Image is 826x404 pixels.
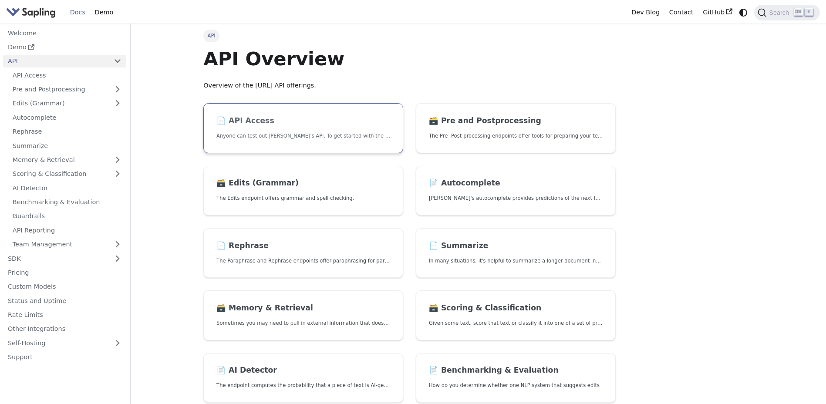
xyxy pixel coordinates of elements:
[216,178,390,188] h2: Edits (Grammar)
[203,353,403,403] a: 📄️ AI DetectorThe endpoint computes the probability that a piece of text is AI-generated,
[429,366,603,375] h2: Benchmarking & Evaluation
[109,55,126,67] button: Collapse sidebar category 'API'
[216,116,390,126] h2: API Access
[216,303,390,313] h2: Memory & Retrieval
[216,319,390,327] p: Sometimes you may need to pull in external information that doesn't fit in the context size of an...
[203,47,616,71] h1: API Overview
[429,257,603,265] p: In many situations, it's helpful to summarize a longer document into a shorter, more easily diges...
[6,6,56,19] img: Sapling.ai
[216,257,390,265] p: The Paraphrase and Rephrase endpoints offer paraphrasing for particular styles.
[203,30,616,42] nav: Breadcrumbs
[203,290,403,340] a: 🗃️ Memory & RetrievalSometimes you may need to pull in external information that doesn't fit in t...
[8,83,126,96] a: Pre and Postprocessing
[216,381,390,390] p: The endpoint computes the probability that a piece of text is AI-generated,
[664,6,698,19] a: Contact
[805,8,813,16] kbd: K
[416,166,616,216] a: 📄️ Autocomplete[PERSON_NAME]'s autocomplete provides predictions of the next few characters or words
[8,69,126,81] a: API Access
[216,241,390,251] h2: Rephrase
[429,116,603,126] h2: Pre and Postprocessing
[766,9,794,16] span: Search
[8,97,126,110] a: Edits (Grammar)
[416,353,616,403] a: 📄️ Benchmarking & EvaluationHow do you determine whether one NLP system that suggests edits
[3,323,126,335] a: Other Integrations
[3,41,126,54] a: Demo
[416,290,616,340] a: 🗃️ Scoring & ClassificationGiven some text, score that text or classify it into one of a set of p...
[3,252,109,265] a: SDK
[698,6,737,19] a: GitHub
[416,103,616,153] a: 🗃️ Pre and PostprocessingThe Pre- Post-processing endpoints offer tools for preparing your text d...
[216,194,390,202] p: The Edits endpoint offers grammar and spell checking.
[8,182,126,194] a: AI Detector
[429,132,603,140] p: The Pre- Post-processing endpoints offer tools for preparing your text data for ingestation as we...
[8,224,126,236] a: API Reporting
[203,228,403,278] a: 📄️ RephraseThe Paraphrase and Rephrase endpoints offer paraphrasing for particular styles.
[203,81,616,91] p: Overview of the [URL] API offerings.
[216,132,390,140] p: Anyone can test out Sapling's API. To get started with the API, simply:
[8,196,126,209] a: Benchmarking & Evaluation
[8,168,126,180] a: Scoring & Classification
[8,139,126,152] a: Summarize
[627,6,664,19] a: Dev Blog
[3,294,126,307] a: Status and Uptime
[429,178,603,188] h2: Autocomplete
[6,6,59,19] a: Sapling.ai
[429,381,603,390] p: How do you determine whether one NLP system that suggests edits
[429,194,603,202] p: Sapling's autocomplete provides predictions of the next few characters or words
[216,366,390,375] h2: AI Detector
[8,111,126,124] a: Autocomplete
[429,241,603,251] h2: Summarize
[90,6,118,19] a: Demo
[429,303,603,313] h2: Scoring & Classification
[203,103,403,153] a: 📄️ API AccessAnyone can test out [PERSON_NAME]'s API. To get started with the API, simply:
[3,351,126,364] a: Support
[8,238,126,251] a: Team Management
[203,166,403,216] a: 🗃️ Edits (Grammar)The Edits endpoint offers grammar and spell checking.
[3,337,126,349] a: Self-Hosting
[3,27,126,39] a: Welcome
[737,6,750,19] button: Switch between dark and light mode (currently system mode)
[3,266,126,279] a: Pricing
[8,210,126,222] a: Guardrails
[203,30,219,42] span: API
[754,5,819,20] button: Search (Ctrl+K)
[3,309,126,321] a: Rate Limits
[8,125,126,138] a: Rephrase
[65,6,90,19] a: Docs
[8,154,126,166] a: Memory & Retrieval
[3,55,109,67] a: API
[109,252,126,265] button: Expand sidebar category 'SDK'
[416,228,616,278] a: 📄️ SummarizeIn many situations, it's helpful to summarize a longer document into a shorter, more ...
[429,319,603,327] p: Given some text, score that text or classify it into one of a set of pre-specified categories.
[3,280,126,293] a: Custom Models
